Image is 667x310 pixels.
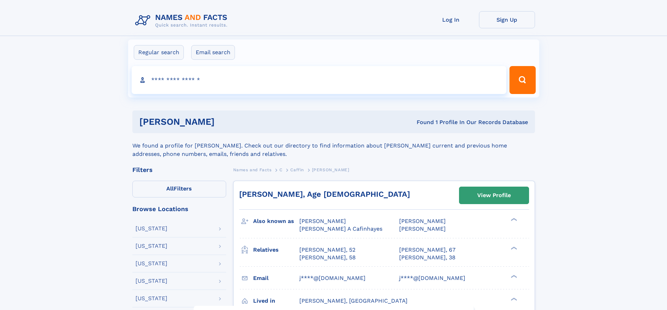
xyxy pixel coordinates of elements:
[459,187,529,204] a: View Profile
[132,206,226,212] div: Browse Locations
[477,187,511,203] div: View Profile
[136,296,167,301] div: [US_STATE]
[253,244,299,256] h3: Relatives
[509,297,517,301] div: ❯
[134,45,184,60] label: Regular search
[399,225,446,232] span: [PERSON_NAME]
[399,246,456,254] a: [PERSON_NAME], 67
[253,295,299,307] h3: Lived in
[299,225,382,232] span: [PERSON_NAME] A Cafinhayes
[399,218,446,224] span: [PERSON_NAME]
[299,246,355,254] a: [PERSON_NAME], 52
[253,272,299,284] h3: Email
[290,167,304,172] span: Caffin
[509,66,535,94] button: Search Button
[233,165,272,174] a: Names and Facts
[136,226,167,231] div: [US_STATE]
[479,11,535,28] a: Sign Up
[132,133,535,158] div: We found a profile for [PERSON_NAME]. Check out our directory to find information about [PERSON_N...
[132,11,233,30] img: Logo Names and Facts
[139,117,316,126] h1: [PERSON_NAME]
[239,190,410,199] a: [PERSON_NAME], Age [DEMOGRAPHIC_DATA]
[132,181,226,197] label: Filters
[423,11,479,28] a: Log In
[399,254,456,261] a: [PERSON_NAME], 38
[299,218,346,224] span: [PERSON_NAME]
[509,246,517,250] div: ❯
[315,118,528,126] div: Found 1 Profile In Our Records Database
[312,167,349,172] span: [PERSON_NAME]
[136,261,167,266] div: [US_STATE]
[290,165,304,174] a: Caffin
[132,167,226,173] div: Filters
[509,274,517,279] div: ❯
[279,167,283,172] span: C
[132,66,507,94] input: search input
[299,297,408,304] span: [PERSON_NAME], [GEOGRAPHIC_DATA]
[279,165,283,174] a: C
[136,278,167,284] div: [US_STATE]
[509,217,517,222] div: ❯
[136,243,167,249] div: [US_STATE]
[166,185,174,192] span: All
[191,45,235,60] label: Email search
[253,215,299,227] h3: Also known as
[299,254,356,261] a: [PERSON_NAME], 58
